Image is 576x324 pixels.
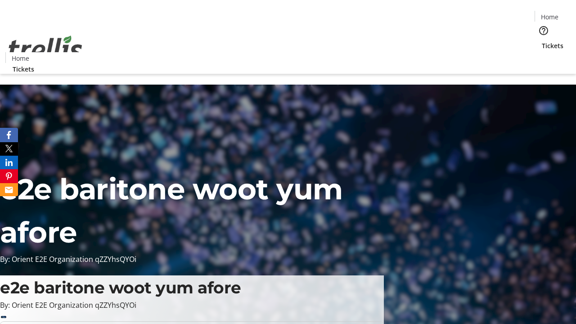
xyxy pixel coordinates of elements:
[542,41,563,50] span: Tickets
[535,12,564,22] a: Home
[12,54,29,63] span: Home
[13,64,34,74] span: Tickets
[6,54,35,63] a: Home
[541,12,558,22] span: Home
[535,22,553,40] button: Help
[5,64,41,74] a: Tickets
[535,50,553,68] button: Cart
[535,41,571,50] a: Tickets
[5,26,85,71] img: Orient E2E Organization qZZYhsQYOi's Logo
